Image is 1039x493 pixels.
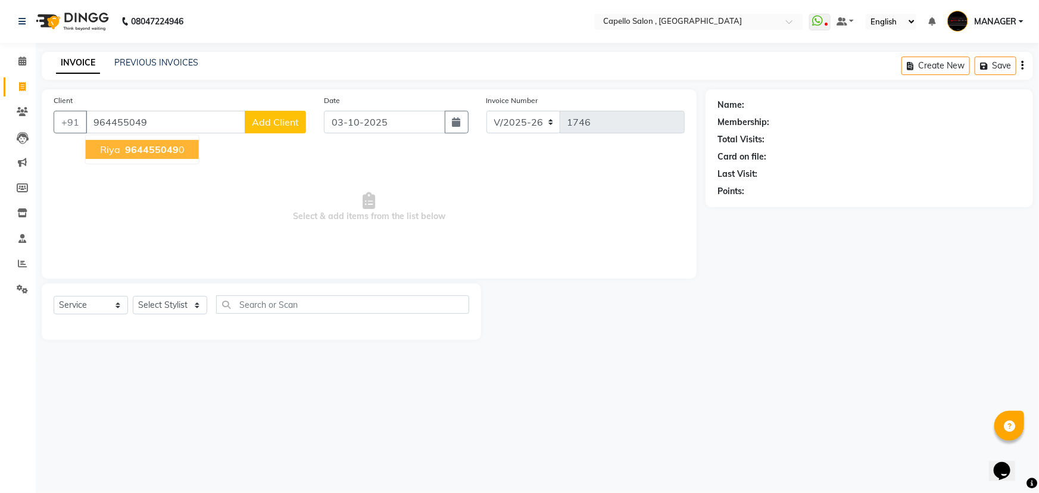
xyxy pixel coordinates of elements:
ngb-highlight: 0 [123,143,185,155]
label: Client [54,95,73,106]
img: MANAGER [947,11,968,32]
div: Membership: [717,116,769,129]
span: MANAGER [974,15,1016,28]
img: logo [30,5,112,38]
a: PREVIOUS INVOICES [114,57,198,68]
span: Select & add items from the list below [54,148,685,267]
div: Last Visit: [717,168,757,180]
button: Add Client [245,111,306,133]
input: Search or Scan [216,295,469,314]
div: Card on file: [717,151,766,163]
a: INVOICE [56,52,100,74]
iframe: chat widget [989,445,1027,481]
div: Name: [717,99,744,111]
span: Add Client [252,116,299,128]
span: riya [100,143,120,155]
div: Points: [717,185,744,198]
button: Save [975,57,1016,75]
button: +91 [54,111,87,133]
div: Total Visits: [717,133,765,146]
label: Date [324,95,340,106]
span: 964455049 [125,143,179,155]
input: Search by Name/Mobile/Email/Code [86,111,245,133]
label: Invoice Number [486,95,538,106]
button: Create New [901,57,970,75]
b: 08047224946 [131,5,183,38]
